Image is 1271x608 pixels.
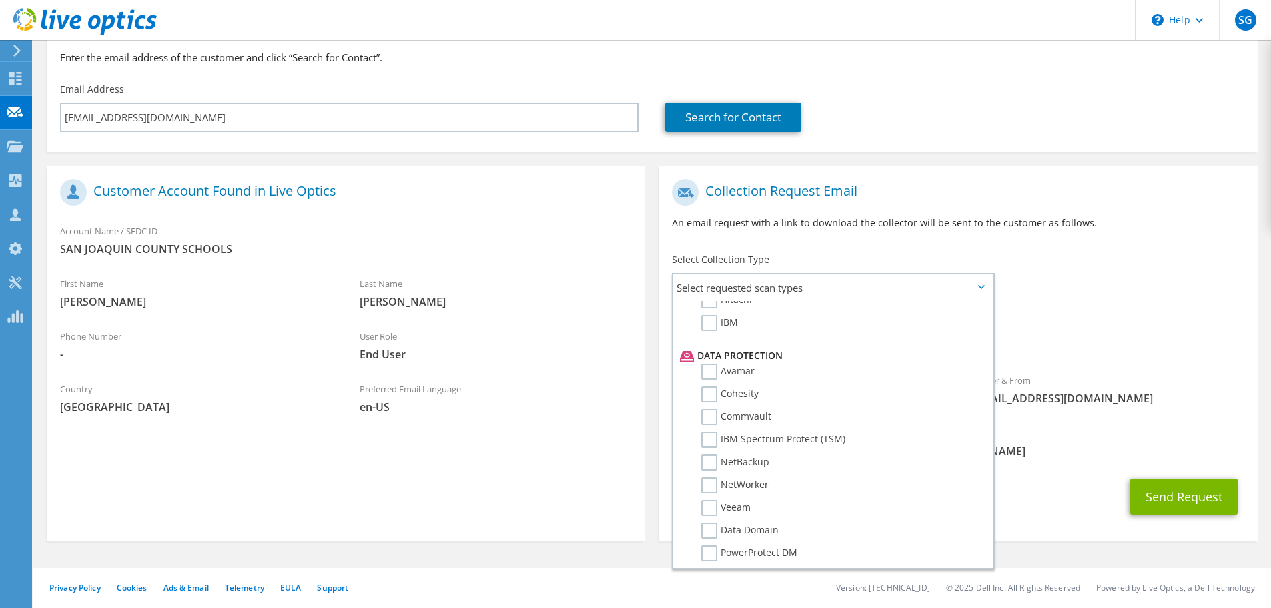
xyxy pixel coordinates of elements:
[47,217,645,263] div: Account Name / SFDC ID
[701,523,779,539] label: Data Domain
[360,294,632,309] span: [PERSON_NAME]
[1130,479,1238,515] button: Send Request
[49,582,101,593] a: Privacy Policy
[971,391,1244,406] span: [EMAIL_ADDRESS][DOMAIN_NAME]
[360,347,632,362] span: End User
[701,315,738,331] label: IBM
[60,347,333,362] span: -
[60,242,632,256] span: SAN JOAQUIN COUNTY SCHOOLS
[836,582,930,593] li: Version: [TECHNICAL_ID]
[1152,14,1164,26] svg: \n
[701,386,759,402] label: Cohesity
[60,83,124,96] label: Email Address
[673,274,993,301] span: Select requested scan types
[317,582,348,593] a: Support
[659,366,958,412] div: To
[280,582,301,593] a: EULA
[701,500,751,516] label: Veeam
[346,375,646,421] div: Preferred Email Language
[958,366,1258,412] div: Sender & From
[672,253,769,266] label: Select Collection Type
[47,270,346,316] div: First Name
[47,322,346,368] div: Phone Number
[47,375,346,421] div: Country
[665,103,801,132] a: Search for Contact
[701,477,769,493] label: NetWorker
[163,582,209,593] a: Ads & Email
[701,364,755,380] label: Avamar
[701,454,769,471] label: NetBackup
[60,294,333,309] span: [PERSON_NAME]
[701,409,771,425] label: Commvault
[117,582,147,593] a: Cookies
[60,400,333,414] span: [GEOGRAPHIC_DATA]
[1096,582,1255,593] li: Powered by Live Optics, a Dell Technology
[60,179,625,206] h1: Customer Account Found in Live Optics
[346,270,646,316] div: Last Name
[672,179,1237,206] h1: Collection Request Email
[659,419,1257,465] div: CC & Reply To
[360,400,632,414] span: en-US
[1235,9,1256,31] span: SG
[659,306,1257,360] div: Requested Collections
[672,216,1244,230] p: An email request with a link to download the collector will be sent to the customer as follows.
[346,322,646,368] div: User Role
[946,582,1080,593] li: © 2025 Dell Inc. All Rights Reserved
[701,432,845,448] label: IBM Spectrum Protect (TSM)
[225,582,264,593] a: Telemetry
[701,545,797,561] label: PowerProtect DM
[60,50,1244,65] h3: Enter the email address of the customer and click “Search for Contact”.
[677,348,986,364] li: Data Protection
